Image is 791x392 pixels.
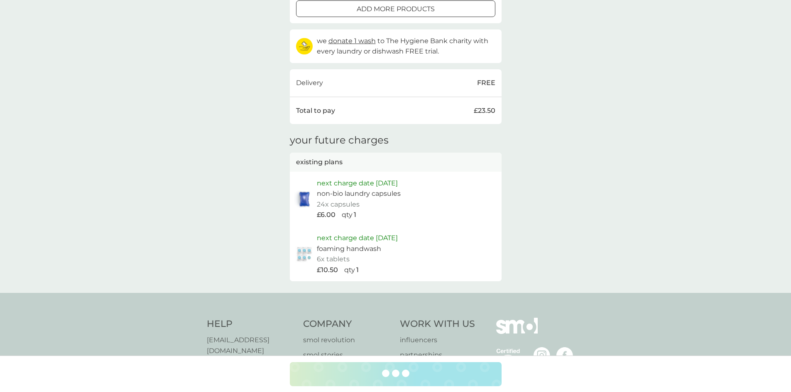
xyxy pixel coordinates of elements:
[474,105,495,116] p: £23.50
[317,233,398,243] p: next charge date [DATE]
[534,347,550,364] img: visit the smol Instagram page
[400,335,475,346] a: influencers
[317,254,350,265] p: 6x tablets
[496,318,538,346] img: smol
[317,265,338,275] p: £10.50
[296,105,335,116] p: Total to pay
[317,199,360,210] p: 24x capsules
[296,78,323,88] p: Delivery
[356,265,359,275] p: 1
[317,36,495,57] p: we to The Hygiene Bank charity with every laundry or dishwash FREE trial.
[207,335,295,356] a: [EMAIL_ADDRESS][DOMAIN_NAME]
[328,37,376,45] span: donate 1 wash
[556,347,573,364] img: visit the smol Facebook page
[303,350,392,360] a: smol stories
[344,265,355,275] p: qty
[317,209,336,220] p: £6.00
[290,134,389,146] h3: your future charges
[317,178,398,189] p: next charge date [DATE]
[317,188,401,199] p: non-bio laundry capsules
[296,157,343,168] p: existing plans
[400,350,475,360] a: partnerships
[354,209,356,220] p: 1
[207,318,295,331] h4: Help
[303,318,392,331] h4: Company
[303,335,392,346] a: smol revolution
[477,78,495,88] p: FREE
[317,243,381,254] p: foaming handwash
[342,209,353,220] p: qty
[400,318,475,331] h4: Work With Us
[357,4,435,15] p: add more products
[296,0,495,17] button: add more products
